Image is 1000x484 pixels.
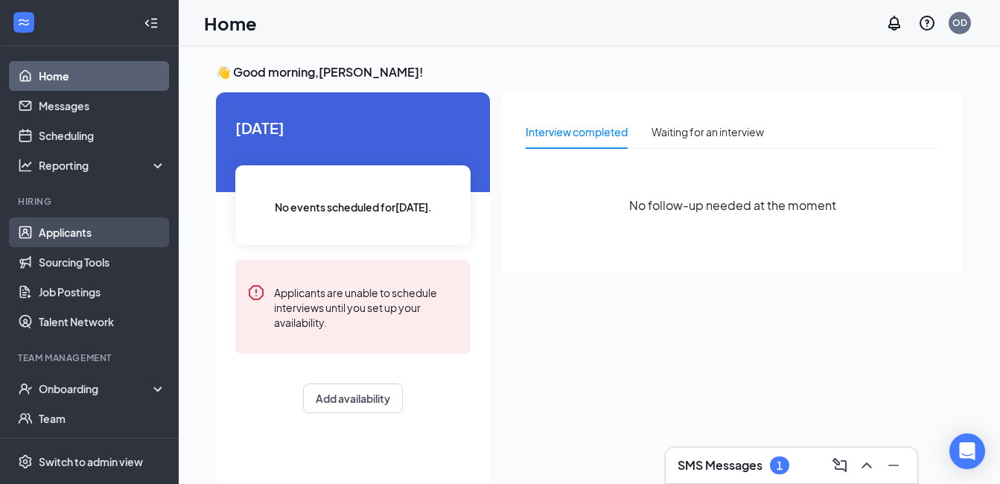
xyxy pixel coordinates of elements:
[39,247,166,277] a: Sourcing Tools
[855,453,879,477] button: ChevronUp
[39,433,166,463] a: DocumentsCrown
[39,158,167,173] div: Reporting
[39,307,166,337] a: Talent Network
[303,383,403,413] button: Add availability
[274,284,459,330] div: Applicants are unable to schedule interviews until you set up your availability.
[144,16,159,31] svg: Collapse
[526,124,628,140] div: Interview completed
[39,277,166,307] a: Job Postings
[882,453,905,477] button: Minimize
[918,14,936,32] svg: QuestionInfo
[216,64,963,80] h3: 👋 Good morning, [PERSON_NAME] !
[39,381,153,396] div: Onboarding
[39,61,166,91] a: Home
[952,16,967,29] div: OD
[18,454,33,469] svg: Settings
[18,381,33,396] svg: UserCheck
[629,196,836,214] span: No follow-up needed at the moment
[39,121,166,150] a: Scheduling
[18,351,163,364] div: Team Management
[18,158,33,173] svg: Analysis
[777,459,783,472] div: 1
[39,454,143,469] div: Switch to admin view
[39,91,166,121] a: Messages
[204,10,257,36] h1: Home
[235,116,471,139] span: [DATE]
[275,199,432,215] span: No events scheduled for [DATE] .
[18,195,163,208] div: Hiring
[652,124,764,140] div: Waiting for an interview
[39,404,166,433] a: Team
[39,217,166,247] a: Applicants
[831,456,849,474] svg: ComposeMessage
[885,14,903,32] svg: Notifications
[678,457,762,474] h3: SMS Messages
[828,453,852,477] button: ComposeMessage
[16,15,31,30] svg: WorkstreamLogo
[247,284,265,302] svg: Error
[885,456,902,474] svg: Minimize
[858,456,876,474] svg: ChevronUp
[949,433,985,469] div: Open Intercom Messenger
